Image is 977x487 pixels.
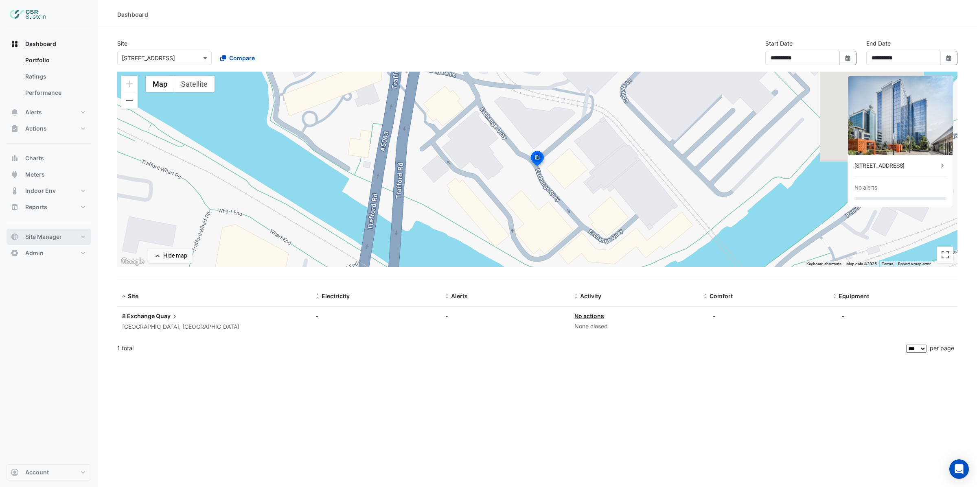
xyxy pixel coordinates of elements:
[945,55,953,61] fa-icon: Select Date
[7,36,91,52] button: Dashboard
[710,293,733,299] span: Comfort
[11,249,19,257] app-icon: Admin
[117,10,148,19] div: Dashboard
[25,124,47,133] span: Actions
[866,39,891,48] label: End Date
[148,249,193,263] button: Hide map
[25,468,49,476] span: Account
[580,293,601,299] span: Activity
[25,40,56,48] span: Dashboard
[528,150,546,169] img: site-pin-selected.svg
[174,76,215,92] button: Show satellite imagery
[11,233,19,241] app-icon: Site Manager
[19,85,91,101] a: Performance
[882,262,893,266] a: Terms (opens in new tab)
[122,312,155,319] span: 8 Exchange
[7,120,91,137] button: Actions
[7,150,91,166] button: Charts
[121,76,138,92] button: Zoom in
[839,293,869,299] span: Equipment
[119,256,146,267] a: Open this area in Google Maps (opens a new window)
[122,322,306,332] div: [GEOGRAPHIC_DATA], [GEOGRAPHIC_DATA]
[11,203,19,211] app-icon: Reports
[117,338,905,358] div: 1 total
[322,293,350,299] span: Electricity
[25,187,56,195] span: Indoor Env
[7,166,91,183] button: Meters
[146,76,174,92] button: Show street map
[854,162,938,170] div: [STREET_ADDRESS]
[7,183,91,199] button: Indoor Env
[949,459,969,479] div: Open Intercom Messenger
[119,256,146,267] img: Google
[25,233,62,241] span: Site Manager
[574,322,694,331] div: None closed
[937,247,953,263] button: Toggle fullscreen view
[163,251,187,260] div: Hide map
[7,104,91,120] button: Alerts
[842,312,845,320] div: -
[713,312,716,320] div: -
[11,40,19,48] app-icon: Dashboard
[156,312,179,321] span: Quay
[846,262,877,266] span: Map data ©2025
[128,293,138,299] span: Site
[121,92,138,109] button: Zoom out
[844,55,852,61] fa-icon: Select Date
[806,261,841,267] button: Keyboard shortcuts
[19,52,91,68] a: Portfolio
[451,293,468,299] span: Alerts
[11,124,19,133] app-icon: Actions
[11,154,19,162] app-icon: Charts
[7,229,91,245] button: Site Manager
[930,345,954,352] span: per page
[7,52,91,104] div: Dashboard
[765,39,793,48] label: Start Date
[316,312,436,320] div: -
[11,170,19,179] app-icon: Meters
[898,262,931,266] a: Report a map error
[229,54,255,62] span: Compare
[445,312,565,320] div: -
[19,68,91,85] a: Ratings
[215,51,260,65] button: Compare
[25,154,44,162] span: Charts
[7,464,91,480] button: Account
[574,312,604,319] a: No actions
[25,108,42,116] span: Alerts
[25,249,44,257] span: Admin
[854,183,877,192] div: No alerts
[11,187,19,195] app-icon: Indoor Env
[25,170,45,179] span: Meters
[10,7,46,23] img: Company Logo
[848,76,953,155] img: 8 Exchange Quay
[117,39,127,48] label: Site
[11,108,19,116] app-icon: Alerts
[7,199,91,215] button: Reports
[7,245,91,261] button: Admin
[25,203,47,211] span: Reports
